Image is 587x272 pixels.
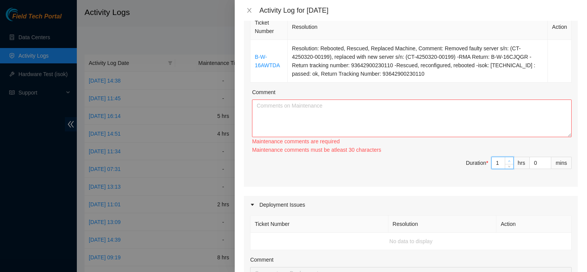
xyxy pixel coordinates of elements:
[514,157,530,169] div: hrs
[505,164,513,169] span: Decrease Value
[250,233,572,250] td: No data to display
[496,216,572,233] th: Action
[507,164,512,169] span: down
[388,216,497,233] th: Resolution
[244,7,255,14] button: Close
[255,54,280,68] a: B-W-16AWTDA
[507,159,512,163] span: up
[548,14,572,40] th: Action
[250,216,388,233] th: Ticket Number
[250,14,288,40] th: Ticket Number
[250,255,274,264] label: Comment
[252,88,275,96] label: Comment
[252,146,572,154] div: Maintenance comments must be atleast 30 characters
[288,14,548,40] th: Resolution
[288,40,548,83] td: Resolution: Rebooted, Rescued, Replaced Machine, Comment: Removed faulty server s/n: (CT-4250320-...
[244,196,578,214] div: Deployment Issues
[252,100,572,137] textarea: Comment
[250,202,255,207] span: caret-right
[246,7,252,13] span: close
[252,137,572,146] div: Maintenance comments are required
[505,157,513,164] span: Increase Value
[259,6,578,15] div: Activity Log for [DATE]
[466,159,488,167] div: Duration
[551,157,572,169] div: mins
